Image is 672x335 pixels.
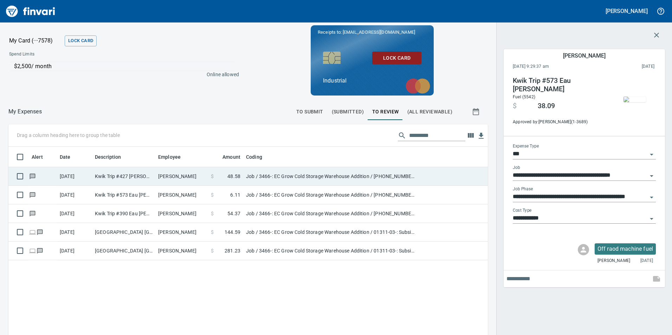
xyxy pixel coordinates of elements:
button: Lock Card [372,52,421,65]
td: [GEOGRAPHIC_DATA] [GEOGRAPHIC_DATA] [GEOGRAPHIC_DATA] [92,242,155,260]
td: Kwik Trip #573 Eau [PERSON_NAME] [92,186,155,204]
span: $ [211,247,214,254]
span: $ [513,102,517,110]
td: [DATE] [57,204,92,223]
td: Kwik Trip #427 [PERSON_NAME] [GEOGRAPHIC_DATA] [92,167,155,186]
span: 48.58 [227,173,240,180]
button: Open [647,214,657,224]
span: Employee [158,153,181,161]
span: Amount [222,153,240,161]
span: Date [60,153,71,161]
label: Job [513,166,520,170]
span: This records your note into the expense. If you would like to send a message to an employee inste... [648,270,665,287]
span: Has messages [29,174,36,178]
td: Job / 3466-: EC Grow Cold Storage Warehouse Addition / [PHONE_NUMBER]: Fuel for General Condition... [243,167,419,186]
span: Has messages [29,192,36,197]
span: This charge was settled by the merchant and appears on the 2025/10/11 statement. [595,63,654,70]
label: Expense Type [513,144,539,149]
span: Online transaction [29,230,36,234]
span: Description [95,153,130,161]
span: Employee [158,153,190,161]
td: [DATE] [57,167,92,186]
button: Open [647,171,657,181]
span: $ [211,210,214,217]
nav: breadcrumb [8,107,42,116]
h5: [PERSON_NAME] [563,52,605,59]
button: Open [647,192,657,202]
span: Has messages [36,230,44,234]
td: Job / 3466-: EC Grow Cold Storage Warehouse Addition / [PHONE_NUMBER]: Fuel for General Condition... [243,204,419,223]
button: Choose columns to display [465,130,476,141]
span: Online transaction [29,248,36,253]
span: Coding [246,153,271,161]
td: [DATE] [57,223,92,242]
td: [PERSON_NAME] [155,242,208,260]
span: Coding [246,153,262,161]
span: Has messages [36,248,44,253]
span: Approved by: [PERSON_NAME] ( 1-3689 ) [513,119,608,126]
span: Amount [213,153,240,161]
td: Kwik Trip #390 Eau [PERSON_NAME] [92,204,155,223]
p: Receipts to: [318,29,427,36]
span: $ [211,229,214,236]
p: Online allowed [4,71,239,78]
span: Lock Card [68,37,93,45]
span: 281.23 [225,247,240,254]
td: Job / 3466-: EC Grow Cold Storage Warehouse Addition / 01311-03-: Subsistence,Travel, & Lodging R... [243,223,419,242]
p: Off raod machine fuel [597,245,653,253]
p: $2,500 / month [14,62,234,71]
button: Open [647,150,657,159]
span: (Submitted) [332,107,364,116]
span: 6.11 [230,191,240,198]
span: 54.37 [227,210,240,217]
span: [PERSON_NAME] [597,257,630,264]
span: Alert [32,153,52,161]
span: To Review [372,107,399,116]
h4: Kwik Trip #573 Eau [PERSON_NAME] [513,77,608,93]
td: [PERSON_NAME] [155,204,208,223]
p: My Card (···7578) [9,37,62,45]
p: Drag a column heading here to group the table [17,132,120,139]
td: [PERSON_NAME] [155,167,208,186]
td: [DATE] [57,242,92,260]
button: Lock Card [65,35,97,46]
span: To Submit [296,107,323,116]
span: Fuel (5542) [513,94,535,99]
td: [PERSON_NAME] [155,186,208,204]
span: Spend Limits [9,51,136,58]
span: Lock Card [378,54,416,63]
img: mastercard.svg [402,75,434,97]
td: [PERSON_NAME] [155,223,208,242]
span: Date [60,153,80,161]
img: Finvari [4,3,57,20]
span: Has messages [29,211,36,216]
span: [DATE] [640,257,653,264]
label: Job Phase [513,187,533,191]
span: Description [95,153,121,161]
td: [DATE] [57,186,92,204]
td: [GEOGRAPHIC_DATA] [GEOGRAPHIC_DATA] [GEOGRAPHIC_DATA] [92,223,155,242]
td: Job / 3466-: EC Grow Cold Storage Warehouse Addition / 01311-03-: Subsistence,Travel, & Lodging R... [243,242,419,260]
span: 38.09 [538,102,555,110]
p: Industrial [323,77,421,85]
h5: [PERSON_NAME] [606,7,648,15]
button: Close transaction [648,27,665,44]
button: Download table [476,131,486,141]
span: [DATE] 9:29:37 am [513,63,595,70]
label: Cost Type [513,209,532,213]
span: $ [211,173,214,180]
span: 144.59 [225,229,240,236]
span: [EMAIL_ADDRESS][DOMAIN_NAME] [342,29,416,35]
img: receipts%2Fmarketjohnson%2F2025-10-03%2FLXbmC8meTCNZaXD1Cajpl2z3sO83__E5K6U5sl07dYPna3cqjBv_thumb... [623,97,646,102]
td: Job / 3466-: EC Grow Cold Storage Warehouse Addition / [PHONE_NUMBER]: Consumable CM/GC / 8: Indi... [243,186,419,204]
span: Alert [32,153,43,161]
button: [PERSON_NAME] [604,6,650,17]
button: Show transactions within a particular date range [465,103,488,120]
span: (All Reviewable) [407,107,452,116]
span: $ [211,191,214,198]
p: My Expenses [8,107,42,116]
